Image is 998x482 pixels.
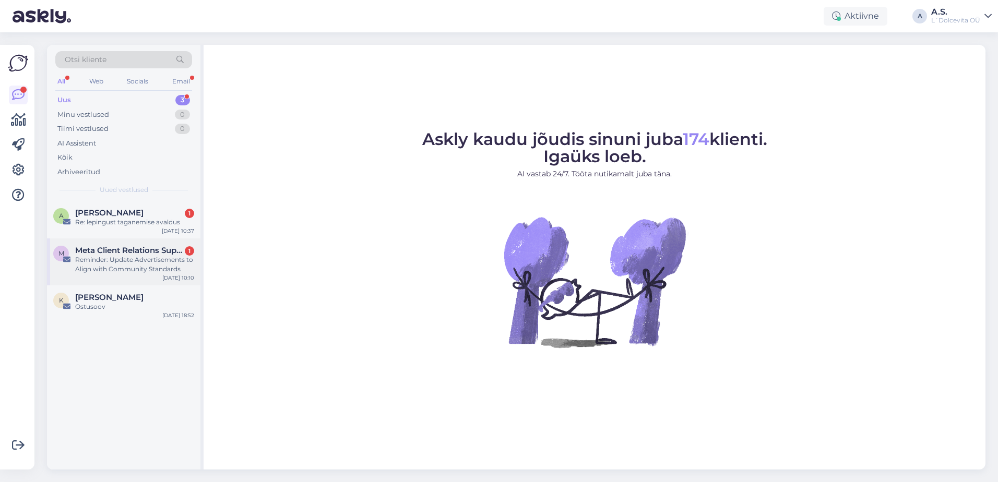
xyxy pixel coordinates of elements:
[65,54,106,65] span: Otsi kliente
[57,110,109,120] div: Minu vestlused
[175,95,190,105] div: 3
[422,129,767,166] span: Askly kaudu jõudis sinuni juba klienti. Igaüks loeb.
[125,75,150,88] div: Socials
[422,168,767,179] p: AI vastab 24/7. Tööta nutikamalt juba täna.
[162,274,194,282] div: [DATE] 10:10
[170,75,192,88] div: Email
[175,124,190,134] div: 0
[59,212,64,220] span: A
[931,8,980,16] div: A.S.
[75,208,144,218] span: Aina Merisalu
[683,129,709,149] span: 174
[75,293,144,302] span: Katrin Paju
[57,138,96,149] div: AI Assistent
[931,16,980,25] div: L´Dolcevita OÜ
[57,124,109,134] div: Tiimi vestlused
[8,53,28,73] img: Askly Logo
[824,7,887,26] div: Aktiivne
[75,302,194,311] div: Ostusoov
[75,218,194,227] div: Re: lepingust taganemise avaldus
[87,75,105,88] div: Web
[57,95,71,105] div: Uus
[912,9,927,23] div: A
[501,188,688,376] img: No Chat active
[100,185,148,195] span: Uued vestlused
[59,296,64,304] span: K
[58,249,64,257] span: M
[55,75,67,88] div: All
[931,8,992,25] a: A.S.L´Dolcevita OÜ
[75,255,194,274] div: Reminder: Update Advertisements to Align with Community Standards
[185,209,194,218] div: 1
[57,152,73,163] div: Kõik
[175,110,190,120] div: 0
[185,246,194,256] div: 1
[75,246,184,255] span: Meta Client Relations Support
[162,311,194,319] div: [DATE] 18:52
[57,167,100,177] div: Arhiveeritud
[162,227,194,235] div: [DATE] 10:37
